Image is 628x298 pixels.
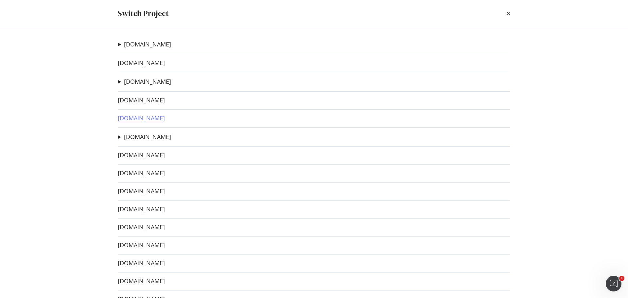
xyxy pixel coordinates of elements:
a: [DOMAIN_NAME] [118,97,165,104]
a: [DOMAIN_NAME] [118,170,165,177]
div: times [506,8,510,19]
a: [DOMAIN_NAME] [118,152,165,159]
iframe: Intercom live chat [606,276,621,291]
a: [DOMAIN_NAME] [118,188,165,195]
a: [DOMAIN_NAME] [118,242,165,249]
a: [DOMAIN_NAME] [124,78,171,85]
a: [DOMAIN_NAME] [118,260,165,267]
span: 1 [619,276,624,281]
a: [DOMAIN_NAME] [124,133,171,140]
a: [DOMAIN_NAME] [118,224,165,231]
summary: [DOMAIN_NAME] [118,40,171,49]
summary: [DOMAIN_NAME] [118,78,171,86]
a: [DOMAIN_NAME] [118,60,165,66]
div: Switch Project [118,8,169,19]
a: [DOMAIN_NAME] [124,41,171,48]
summary: [DOMAIN_NAME] [118,133,171,141]
a: [DOMAIN_NAME] [118,206,165,213]
a: [DOMAIN_NAME] [118,278,165,285]
a: [DOMAIN_NAME] [118,115,165,122]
